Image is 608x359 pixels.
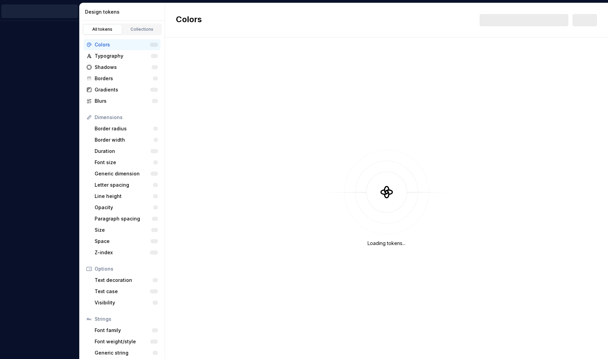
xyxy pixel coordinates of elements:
[95,53,151,59] div: Typography
[84,73,161,84] a: Borders
[125,27,159,32] div: Collections
[368,240,405,247] div: Loading tokens...
[92,286,161,297] a: Text case
[92,157,161,168] a: Font size
[84,84,161,95] a: Gradients
[92,247,161,258] a: Z-index
[92,134,161,145] a: Border width
[95,125,153,132] div: Border radius
[92,347,161,358] a: Generic string
[95,277,153,284] div: Text decoration
[95,349,153,356] div: Generic string
[92,275,161,286] a: Text decoration
[92,179,161,190] a: Letter spacing
[92,325,161,336] a: Font family
[84,51,161,61] a: Typography
[95,238,151,245] div: Space
[95,182,153,188] div: Letter spacing
[95,288,150,295] div: Text case
[95,215,152,222] div: Paragraph spacing
[95,114,158,121] div: Dimensions
[95,249,150,256] div: Z-index
[92,213,161,224] a: Paragraph spacing
[92,191,161,202] a: Line height
[84,39,161,50] a: Colors
[92,146,161,157] a: Duration
[95,299,153,306] div: Visibility
[92,225,161,235] a: Size
[92,297,161,308] a: Visibility
[95,98,152,104] div: Blurs
[92,168,161,179] a: Generic dimension
[95,64,152,71] div: Shadows
[95,265,158,272] div: Options
[95,170,151,177] div: Generic dimension
[95,86,150,93] div: Gradients
[85,9,162,15] div: Design tokens
[92,123,161,134] a: Border radius
[95,75,153,82] div: Borders
[95,193,153,200] div: Line height
[95,159,153,166] div: Font size
[95,41,150,48] div: Colors
[95,204,153,211] div: Opacity
[92,236,161,247] a: Space
[176,14,202,26] h2: Colors
[95,327,152,334] div: Font family
[92,202,161,213] a: Opacity
[95,338,150,345] div: Font weight/style
[95,227,151,233] div: Size
[95,148,151,155] div: Duration
[84,62,161,73] a: Shadows
[95,137,154,143] div: Border width
[84,96,161,106] a: Blurs
[92,336,161,347] a: Font weight/style
[95,316,158,322] div: Strings
[85,27,120,32] div: All tokens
